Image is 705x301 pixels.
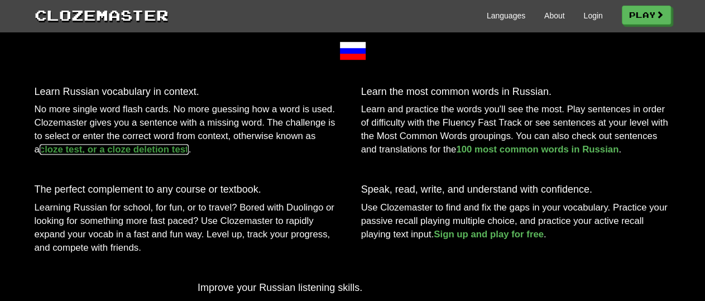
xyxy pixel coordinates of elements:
[35,103,344,156] p: No more single word flash cards. No more guessing how a word is used. Clozemaster gives you a sen...
[40,144,189,155] a: cloze test, or a cloze deletion test
[361,87,671,98] h3: Learn the most common words in Russian.
[487,10,525,21] a: Languages
[361,201,671,241] p: Use Clozemaster to find and fix the gaps in your vocabulary. Practice your passive recall playing...
[361,184,671,195] h3: Speak, read, write, and understand with confidence.
[35,201,344,255] p: Learning Russian for school, for fun, or to travel? Bored with Duolingo or looking for something ...
[456,144,618,155] a: 100 most common words in Russian
[622,6,671,25] a: Play
[35,4,169,25] a: Clozemaster
[198,283,507,294] h3: Improve your Russian listening skills.
[583,10,602,21] a: Login
[35,184,344,195] h3: The perfect complement to any course or textbook.
[361,103,671,156] p: Learn and practice the words you'll see the most. Play sentences in order of difficulty with the ...
[35,87,344,98] h3: Learn Russian vocabulary in context.
[434,229,544,240] a: Sign up and play for free
[544,10,565,21] a: About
